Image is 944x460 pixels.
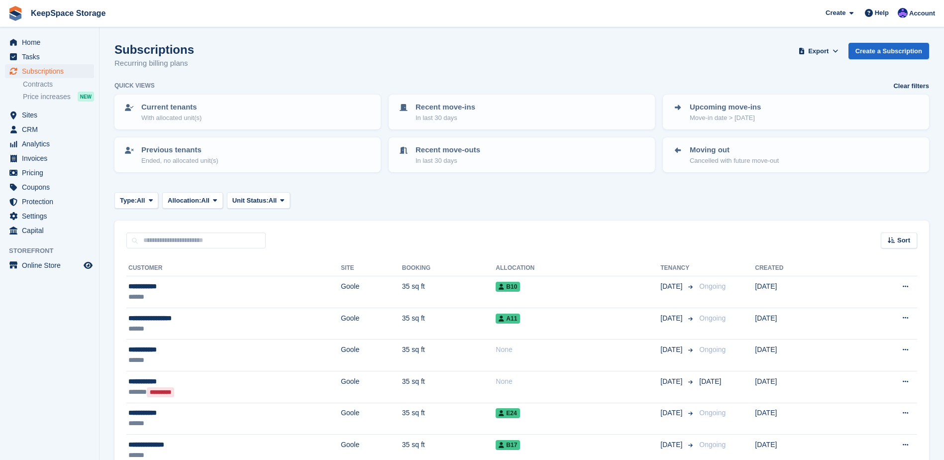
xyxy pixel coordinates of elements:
p: Moving out [690,144,779,156]
td: Goole [341,340,402,371]
a: menu [5,137,94,151]
span: Price increases [23,92,71,102]
th: Allocation [496,260,660,276]
span: A11 [496,314,520,324]
td: 35 sq ft [402,276,496,308]
a: menu [5,108,94,122]
td: 35 sq ft [402,308,496,340]
span: Help [875,8,889,18]
p: Previous tenants [141,144,218,156]
a: menu [5,224,94,237]
span: [DATE] [660,376,684,387]
span: [DATE] [660,345,684,355]
span: Allocation: [168,196,201,206]
p: Recent move-ins [416,102,475,113]
button: Type: All [114,192,158,209]
span: Home [22,35,82,49]
a: Create a Subscription [848,43,929,59]
span: Sites [22,108,82,122]
td: Goole [341,371,402,403]
p: Recurring billing plans [114,58,194,69]
p: Cancelled with future move-out [690,156,779,166]
p: Recent move-outs [416,144,480,156]
th: Booking [402,260,496,276]
span: CRM [22,122,82,136]
a: KeepSpace Storage [27,5,109,21]
td: [DATE] [755,340,848,371]
a: Recent move-ins In last 30 days [390,96,654,128]
th: Customer [126,260,341,276]
div: NEW [78,92,94,102]
td: [DATE] [755,403,848,435]
span: [DATE] [660,440,684,450]
a: menu [5,209,94,223]
a: Moving out Cancelled with future move-out [664,138,928,171]
a: menu [5,122,94,136]
p: Upcoming move-ins [690,102,761,113]
td: 35 sq ft [402,371,496,403]
span: Coupons [22,180,82,194]
span: Create [826,8,845,18]
span: Sort [897,235,910,245]
span: B10 [496,282,520,292]
span: B17 [496,440,520,450]
span: Type: [120,196,137,206]
td: Goole [341,276,402,308]
p: Move-in date > [DATE] [690,113,761,123]
h1: Subscriptions [114,43,194,56]
a: Current tenants With allocated unit(s) [115,96,380,128]
a: Upcoming move-ins Move-in date > [DATE] [664,96,928,128]
a: Preview store [82,259,94,271]
span: [DATE] [660,313,684,324]
span: Subscriptions [22,64,82,78]
span: All [269,196,277,206]
a: menu [5,166,94,180]
p: In last 30 days [416,156,480,166]
span: Ongoing [699,409,726,417]
a: menu [5,258,94,272]
a: menu [5,50,94,64]
span: Tasks [22,50,82,64]
td: [DATE] [755,308,848,340]
h6: Quick views [114,81,155,90]
span: Ongoing [699,345,726,353]
span: [DATE] [699,377,721,385]
span: Account [909,8,935,18]
span: [DATE] [660,281,684,292]
span: Export [808,46,829,56]
td: 35 sq ft [402,340,496,371]
img: Chloe Clark [898,8,908,18]
img: stora-icon-8386f47178a22dfd0bd8f6a31ec36ba5ce8667c1dd55bd0f319d3a0aa187defe.svg [8,6,23,21]
span: Invoices [22,151,82,165]
span: [DATE] [660,408,684,418]
td: [DATE] [755,371,848,403]
button: Allocation: All [162,192,223,209]
th: Site [341,260,402,276]
th: Tenancy [660,260,695,276]
div: None [496,376,660,387]
span: Storefront [9,246,99,256]
p: Ended, no allocated unit(s) [141,156,218,166]
span: Unit Status: [232,196,269,206]
span: Settings [22,209,82,223]
span: Protection [22,195,82,209]
span: Pricing [22,166,82,180]
p: Current tenants [141,102,202,113]
a: menu [5,151,94,165]
span: All [201,196,210,206]
div: None [496,345,660,355]
a: Contracts [23,80,94,89]
td: [DATE] [755,276,848,308]
td: Goole [341,308,402,340]
span: Analytics [22,137,82,151]
a: menu [5,195,94,209]
a: menu [5,35,94,49]
a: Price increases NEW [23,91,94,102]
a: Clear filters [893,81,929,91]
a: Previous tenants Ended, no allocated unit(s) [115,138,380,171]
td: 35 sq ft [402,403,496,435]
button: Unit Status: All [227,192,290,209]
p: With allocated unit(s) [141,113,202,123]
span: Capital [22,224,82,237]
span: Ongoing [699,282,726,290]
